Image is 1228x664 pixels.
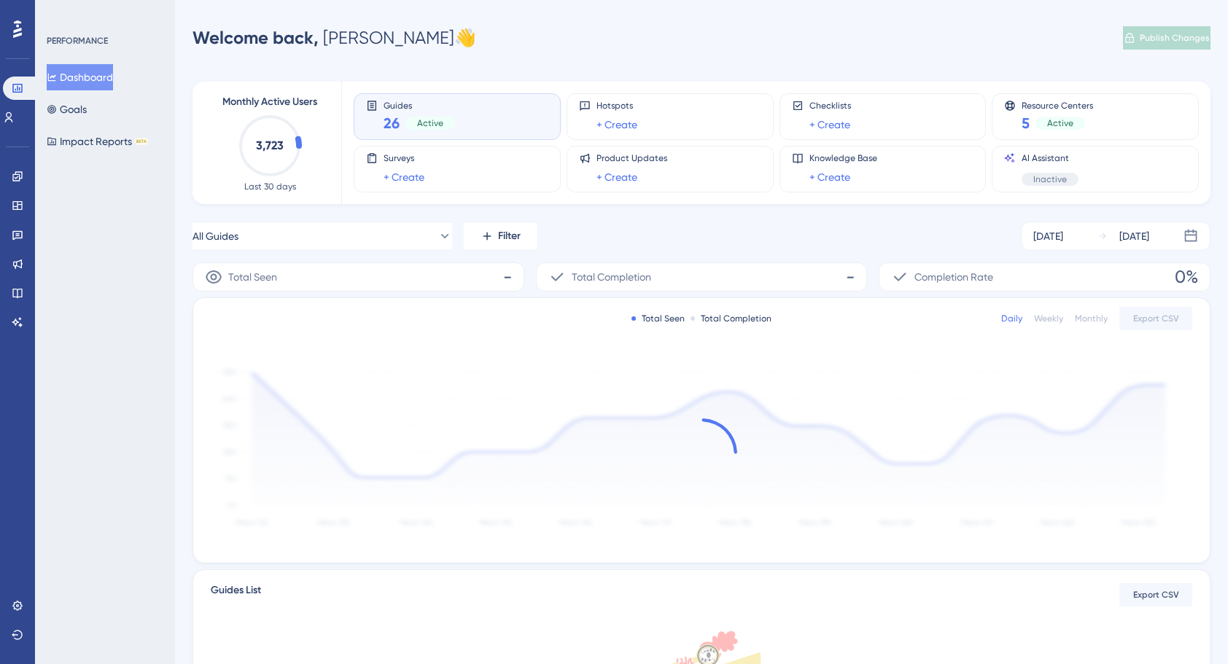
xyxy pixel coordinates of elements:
button: Export CSV [1119,583,1192,606]
button: Dashboard [47,64,113,90]
div: [PERSON_NAME] 👋 [193,26,476,50]
span: Active [417,117,443,129]
span: Surveys [384,152,424,164]
span: AI Assistant [1022,152,1079,164]
a: + Create [384,168,424,186]
button: Impact ReportsBETA [47,128,148,155]
a: + Create [596,116,637,133]
div: Monthly [1075,313,1108,324]
a: + Create [596,168,637,186]
span: Total Completion [572,268,651,286]
div: PERFORMANCE [47,35,108,47]
button: Filter [464,222,537,251]
span: Active [1047,117,1073,129]
span: All Guides [193,227,238,245]
button: All Guides [193,222,452,251]
span: Filter [498,227,521,245]
span: Knowledge Base [809,152,877,164]
span: Hotspots [596,100,637,112]
div: Weekly [1034,313,1063,324]
span: Welcome back, [193,27,319,48]
div: Daily [1001,313,1022,324]
div: Total Seen [632,313,685,324]
span: Completion Rate [914,268,993,286]
span: Publish Changes [1140,32,1210,44]
span: 0% [1175,265,1198,289]
span: 5 [1022,113,1030,133]
span: Total Seen [228,268,277,286]
span: Last 30 days [244,181,296,192]
div: [DATE] [1119,227,1149,245]
span: 26 [384,113,400,133]
span: Export CSV [1133,313,1179,324]
span: - [846,265,855,289]
div: Total Completion [691,313,772,324]
span: Checklists [809,100,851,112]
div: BETA [135,138,148,145]
span: Resource Centers [1022,100,1093,110]
div: [DATE] [1033,227,1063,245]
span: Inactive [1033,173,1067,185]
button: Goals [47,96,87,122]
text: 3,723 [256,138,284,152]
span: Export CSV [1133,589,1179,601]
span: - [503,265,512,289]
span: Monthly Active Users [222,93,317,111]
button: Publish Changes [1123,26,1210,50]
span: Guides [384,100,455,110]
a: + Create [809,116,850,133]
span: Guides List [211,582,261,608]
a: + Create [809,168,850,186]
span: Product Updates [596,152,667,164]
button: Export CSV [1119,307,1192,330]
